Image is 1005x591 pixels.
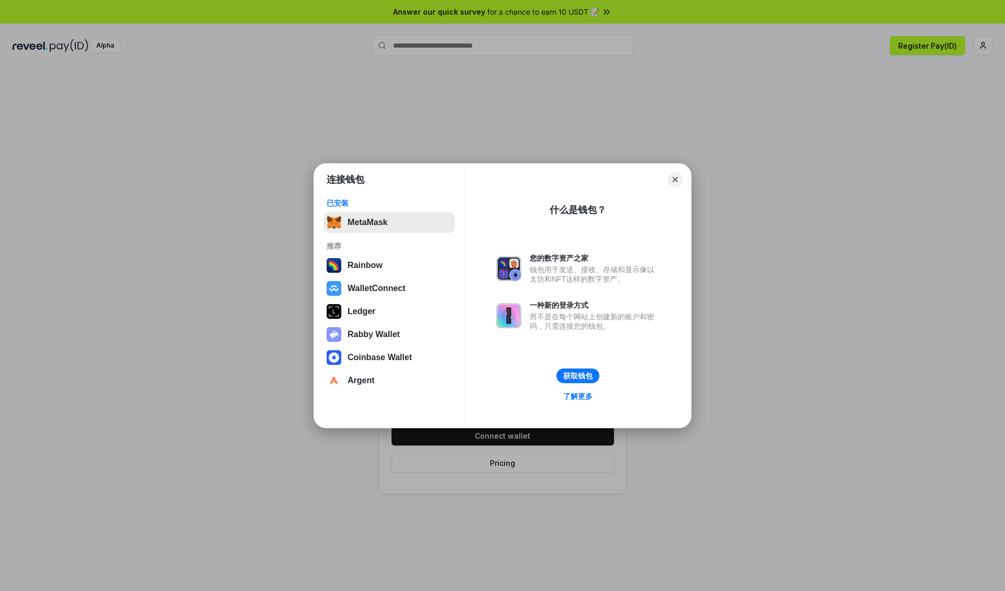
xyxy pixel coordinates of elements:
[557,389,599,403] a: 了解更多
[556,369,599,383] button: 获取钱包
[327,304,341,319] img: svg+xml,%3Csvg%20xmlns%3D%22http%3A%2F%2Fwww.w3.org%2F2000%2Fsvg%22%20width%3D%2228%22%20height%3...
[327,258,341,273] img: svg+xml,%3Csvg%20width%3D%22120%22%20height%3D%22120%22%20viewBox%3D%220%200%20120%20120%22%20fil...
[563,392,593,401] div: 了解更多
[348,261,383,270] div: Rainbow
[348,218,387,227] div: MetaMask
[327,198,452,208] div: 已安装
[348,376,375,385] div: Argent
[327,215,341,230] img: svg+xml,%3Csvg%20fill%3D%22none%22%20height%3D%2233%22%20viewBox%3D%220%200%2035%2033%22%20width%...
[323,255,455,276] button: Rainbow
[530,312,660,331] div: 而不是在每个网站上创建新的账户和密码，只需连接您的钱包。
[496,303,521,328] img: svg+xml,%3Csvg%20xmlns%3D%22http%3A%2F%2Fwww.w3.org%2F2000%2Fsvg%22%20fill%3D%22none%22%20viewBox...
[550,204,606,216] div: 什么是钱包？
[323,278,455,299] button: WalletConnect
[348,307,375,316] div: Ledger
[530,300,660,310] div: 一种新的登录方式
[327,241,452,251] div: 推荐
[323,370,455,391] button: Argent
[327,327,341,342] img: svg+xml,%3Csvg%20xmlns%3D%22http%3A%2F%2Fwww.w3.org%2F2000%2Fsvg%22%20fill%3D%22none%22%20viewBox...
[323,324,455,345] button: Rabby Wallet
[327,281,341,296] img: svg+xml,%3Csvg%20width%3D%2228%22%20height%3D%2228%22%20viewBox%3D%220%200%2028%2028%22%20fill%3D...
[323,347,455,368] button: Coinbase Wallet
[530,265,660,284] div: 钱包用于发送、接收、存储和显示像以太坊和NFT这样的数字资产。
[348,353,412,362] div: Coinbase Wallet
[563,371,593,381] div: 获取钱包
[668,172,683,187] button: Close
[327,373,341,388] img: svg+xml,%3Csvg%20width%3D%2228%22%20height%3D%2228%22%20viewBox%3D%220%200%2028%2028%22%20fill%3D...
[323,301,455,322] button: Ledger
[327,173,364,186] h1: 连接钱包
[323,212,455,233] button: MetaMask
[348,330,400,339] div: Rabby Wallet
[530,253,660,263] div: 您的数字资产之家
[327,350,341,365] img: svg+xml,%3Csvg%20width%3D%2228%22%20height%3D%2228%22%20viewBox%3D%220%200%2028%2028%22%20fill%3D...
[496,256,521,281] img: svg+xml,%3Csvg%20xmlns%3D%22http%3A%2F%2Fwww.w3.org%2F2000%2Fsvg%22%20fill%3D%22none%22%20viewBox...
[348,284,406,293] div: WalletConnect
